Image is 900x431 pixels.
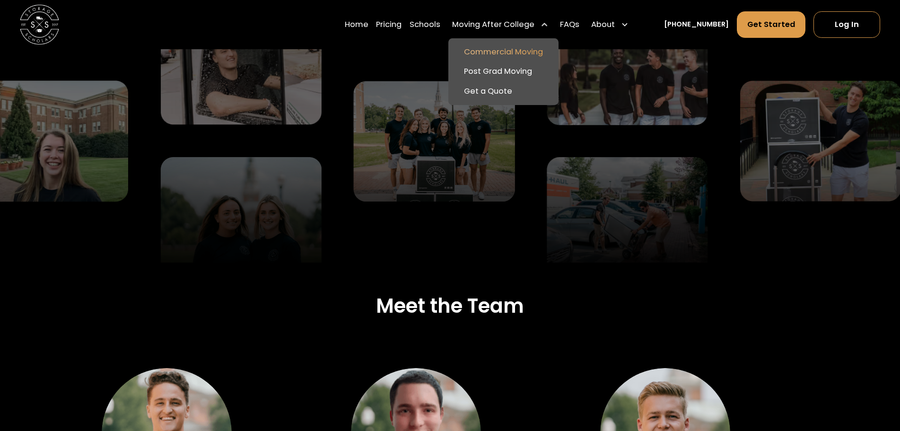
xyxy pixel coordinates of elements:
[20,5,59,44] img: Storage Scholars main logo
[410,11,440,38] a: Schools
[376,294,524,318] h3: Meet the Team
[452,19,534,31] div: Moving After College
[160,157,321,278] img: Storage Scholars team members
[664,19,729,30] a: [PHONE_NUMBER]
[452,62,555,82] a: Post Grad Moving
[345,11,368,38] a: Home
[813,11,880,38] a: Log In
[353,80,515,202] img: Wake Forest storage team.
[448,38,559,105] nav: Moving After College
[448,11,552,38] div: Moving After College
[560,11,579,38] a: FAQs
[737,11,806,38] a: Get Started
[591,19,615,31] div: About
[376,11,402,38] a: Pricing
[587,11,633,38] div: About
[452,42,555,62] a: Commercial Moving
[452,82,555,102] a: Get a Quote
